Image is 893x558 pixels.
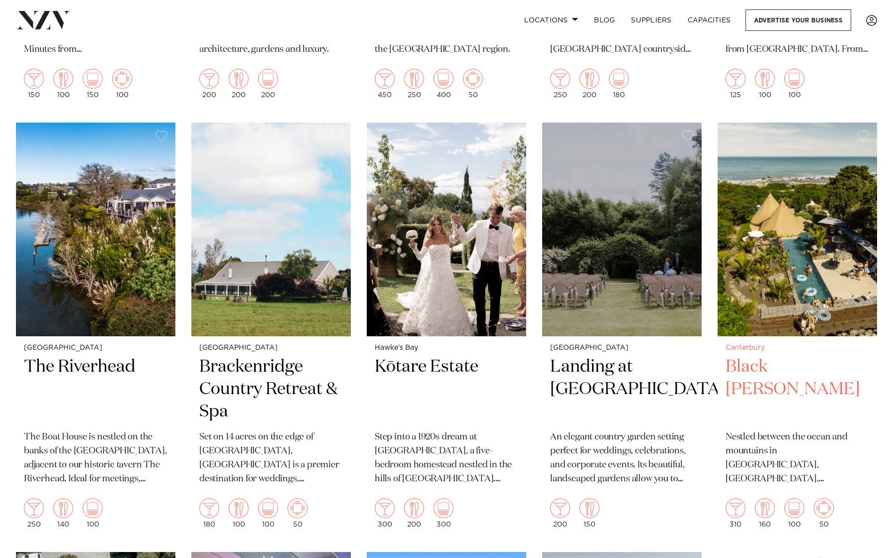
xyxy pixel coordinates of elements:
[726,430,869,486] p: Nestled between the ocean and mountains in [GEOGRAPHIC_DATA], [GEOGRAPHIC_DATA], [GEOGRAPHIC_DATA...
[199,430,343,486] p: Set on 14 acres on the edge of [GEOGRAPHIC_DATA], [GEOGRAPHIC_DATA] is a premier destination for ...
[726,498,745,518] img: cocktail.png
[258,69,278,99] div: 200
[516,9,586,31] a: Locations
[375,344,518,352] small: Hawke's Bay
[726,69,745,89] img: cocktail.png
[258,69,278,89] img: theatre.png
[726,69,745,99] div: 125
[550,356,694,423] h2: Landing at [GEOGRAPHIC_DATA]
[112,69,132,99] div: 100
[550,430,694,486] p: An elegant country garden setting perfect for weddings, celebrations, and corporate events. Its b...
[375,356,518,423] h2: Kōtare Estate
[623,9,679,31] a: SUPPLIERS
[463,69,483,99] div: 50
[784,69,804,99] div: 100
[199,344,343,352] small: [GEOGRAPHIC_DATA]
[258,498,278,518] img: theatre.png
[434,69,453,89] img: theatre.png
[199,69,219,89] img: cocktail.png
[24,430,167,486] p: The Boat House is nestled on the banks of the [GEOGRAPHIC_DATA], adjacent to our historic tavern ...
[550,344,694,352] small: [GEOGRAPHIC_DATA]
[24,498,44,518] img: cocktail.png
[24,344,167,352] small: [GEOGRAPHIC_DATA]
[404,498,424,518] img: dining.png
[550,498,570,528] div: 200
[726,356,869,423] h2: Black [PERSON_NAME]
[258,498,278,528] div: 100
[83,498,103,518] img: theatre.png
[191,123,351,537] a: [GEOGRAPHIC_DATA] Brackenridge Country Retreat & Spa Set on 14 acres on the edge of [GEOGRAPHIC_D...
[24,356,167,423] h2: The Riverhead
[375,69,395,89] img: cocktail.png
[755,69,775,99] div: 100
[784,69,804,89] img: theatre.png
[814,498,834,528] div: 50
[580,498,599,528] div: 150
[463,69,483,89] img: meeting.png
[550,69,570,99] div: 250
[288,498,307,518] img: meeting.png
[542,123,702,537] a: [GEOGRAPHIC_DATA] Landing at [GEOGRAPHIC_DATA] An elegant country garden setting perfect for wedd...
[83,498,103,528] div: 100
[229,498,249,518] img: dining.png
[609,69,629,89] img: theatre.png
[680,9,739,31] a: Capacities
[404,498,424,528] div: 200
[726,344,869,352] small: Canterbury
[550,69,570,89] img: cocktail.png
[375,69,395,99] div: 450
[199,356,343,423] h2: Brackenridge Country Retreat & Spa
[726,498,745,528] div: 310
[112,69,132,89] img: meeting.png
[24,69,44,89] img: cocktail.png
[53,69,73,89] img: dining.png
[755,69,775,89] img: dining.png
[580,498,599,518] img: dining.png
[580,69,599,99] div: 200
[784,498,804,528] div: 100
[404,69,424,99] div: 250
[609,69,629,99] div: 180
[580,69,599,89] img: dining.png
[229,498,249,528] div: 100
[24,498,44,528] div: 250
[755,498,775,518] img: dining.png
[229,69,249,89] img: dining.png
[586,9,623,31] a: BLOG
[288,498,307,528] div: 50
[16,123,175,537] a: [GEOGRAPHIC_DATA] The Riverhead The Boat House is nestled on the banks of the [GEOGRAPHIC_DATA], ...
[375,430,518,486] p: Step into a 1920s dream at [GEOGRAPHIC_DATA], a five-bedroom homestead nestled in the hills of [G...
[53,498,73,518] img: dining.png
[199,498,219,518] img: cocktail.png
[745,9,851,31] a: Advertise your business
[16,11,70,29] img: nzv-logo.png
[784,498,804,518] img: theatre.png
[53,498,73,528] div: 140
[83,69,103,89] img: theatre.png
[229,69,249,99] div: 200
[814,498,834,518] img: meeting.png
[550,498,570,518] img: cocktail.png
[434,69,453,99] div: 400
[83,69,103,99] div: 150
[434,498,453,528] div: 300
[434,498,453,518] img: theatre.png
[199,69,219,99] div: 200
[367,123,526,537] a: Hawke's Bay Kōtare Estate Step into a 1920s dream at [GEOGRAPHIC_DATA], a five-bedroom homestead ...
[718,123,877,537] a: Canterbury Black [PERSON_NAME] Nestled between the ocean and mountains in [GEOGRAPHIC_DATA], [GEO...
[199,498,219,528] div: 180
[375,498,395,518] img: cocktail.png
[755,498,775,528] div: 160
[404,69,424,89] img: dining.png
[375,498,395,528] div: 300
[53,69,73,99] div: 100
[24,69,44,99] div: 150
